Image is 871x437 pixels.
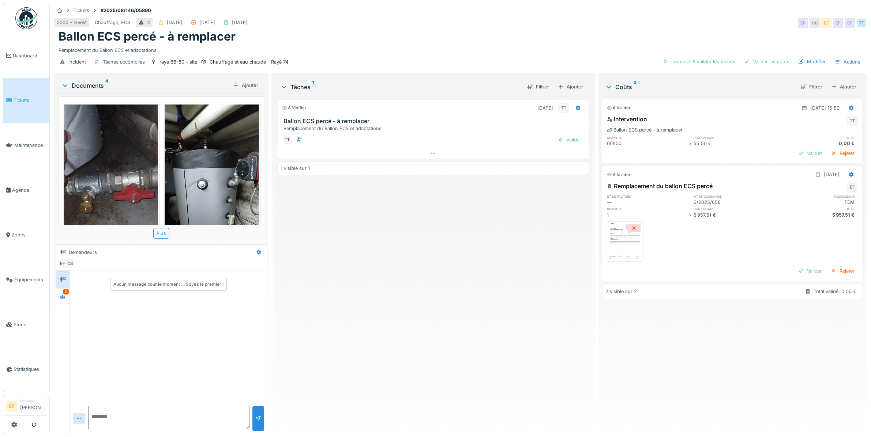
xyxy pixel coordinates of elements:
div: Demandeurs [69,249,97,256]
div: Valider les coûts [741,57,792,66]
div: Ballon ECS percé - à remplacer [607,126,683,133]
div: 5 957,51 € [776,212,857,218]
div: Manager [20,398,46,404]
a: EF Manager[PERSON_NAME] [6,398,46,416]
div: TT [282,135,292,145]
div: Intervention [607,115,647,123]
div: — [607,199,689,206]
div: Valider [795,266,825,276]
li: [PERSON_NAME] [20,398,46,414]
h6: total [776,206,857,211]
div: EF [57,258,68,269]
a: Équipements [3,257,49,302]
div: Actions [831,57,864,67]
a: Tickets [3,78,49,123]
div: 2 [63,289,69,294]
div: Terminer & valider les tâches [660,57,738,66]
div: Remplacement du Ballon ECS et adaptations [59,44,862,54]
div: 5 957,51 € [694,212,776,218]
sup: 4 [105,81,108,90]
span: Équipements [14,276,46,283]
h6: quantité [607,206,689,211]
a: Maintenance [3,123,49,168]
div: 00h00 [607,140,689,147]
div: 0,00 € [776,140,857,147]
div: Valider [555,135,584,145]
div: 4 [147,19,150,26]
h6: prix unitaire [694,135,776,140]
div: [DATE] [167,19,183,26]
li: EF [6,401,17,412]
div: Remplacement du ballon ECS percé [607,182,713,190]
div: 2 visible sur 2 [605,288,637,295]
div: TT [847,116,857,126]
div: À vérifier [282,105,306,111]
span: Agenda [12,187,46,194]
div: Valider [795,148,825,158]
img: 96lcdf3hypz0k8yk9ohjcrjajkun [64,104,158,309]
div: [DATE] 15:50 [810,104,840,111]
img: Badge_color-CXgf-gQk.svg [15,7,37,29]
div: TT [559,103,569,113]
div: Tickets [74,7,89,14]
div: × [689,140,694,147]
div: 1 visible sur 1 [281,165,310,172]
h3: Ballon ECS percé - à remplacer [284,118,586,125]
div: Ajouter [230,80,261,90]
div: 2000 - Invest [57,19,87,26]
div: Incident [68,58,86,65]
div: × [689,212,694,218]
div: Tâches [280,83,521,91]
a: Statistiques [3,347,49,392]
div: EF [845,18,855,28]
div: À valider [607,172,630,178]
div: Remplacement du Ballon ECS et adaptations [284,125,586,132]
a: Dashboard [3,33,49,78]
div: Coûts [605,83,795,91]
div: Aucun message pour le moment … Soyez le premier ! [113,281,224,288]
div: [DATE] [199,19,215,26]
div: Chauffage et eau chaude - Rayé 74 [210,58,288,65]
div: Chauffage, ECS [95,19,130,26]
span: Statistiques [14,366,46,373]
div: Filtrer [797,82,825,92]
div: 55,50 € [694,140,776,147]
div: EF [821,18,831,28]
div: Rejeter [828,148,857,158]
div: EF [833,18,843,28]
a: Agenda [3,168,49,213]
img: wcmcmtn0gsiz1m30482w9kkq73fd [165,104,259,309]
div: [DATE] [824,171,840,178]
div: Modifier [795,57,829,66]
div: Tâches accomplies [103,58,145,65]
sup: 2 [634,83,637,91]
div: EF [847,182,857,193]
div: 6/2025/658 [694,199,776,206]
div: Plus [153,228,169,239]
div: Ajouter [828,82,859,92]
h6: n° de facture [607,194,689,199]
div: Total validé: 0,00 € [814,288,856,295]
h6: prix unitaire [694,206,776,211]
span: Tickets [14,97,46,104]
div: rayé 66-80 - site [159,58,197,65]
div: TT [856,18,867,28]
h6: quantité [607,135,689,140]
div: Filtrer [524,82,552,92]
div: 1 [607,212,689,218]
h1: Ballon ECS percé - à remplacer [59,30,236,43]
img: 6rqshbh7j5fotpvc762vjzvikt39 [609,223,642,260]
div: [DATE] [537,104,553,111]
span: Zones [12,231,46,238]
span: Maintenance [14,142,46,149]
div: Documents [61,81,230,90]
a: Stock [3,302,49,347]
div: À valider [607,105,630,111]
a: Zones [3,213,49,258]
h6: fournisseur [776,194,857,199]
div: [DATE] [232,19,248,26]
div: Ajouter [555,82,586,92]
strong: #2025/08/146/05890 [98,7,154,14]
div: TEM [776,199,857,206]
h6: n° de commande [694,194,776,199]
